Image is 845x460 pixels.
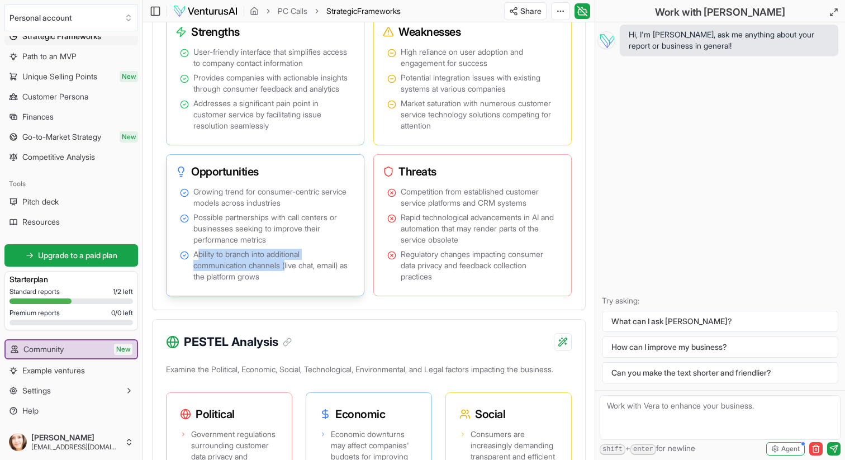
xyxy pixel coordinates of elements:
[22,71,97,82] span: Unique Selling Points
[193,186,350,208] span: Growing trend for consumer-centric service models across industries
[326,6,401,17] span: StrategicFrameworks
[193,46,350,69] span: User-friendly interface that simplifies access to company contact information
[120,71,138,82] span: New
[111,309,133,317] span: 0 / 0 left
[4,148,138,166] a: Competitive Analysis
[173,4,238,18] img: logo
[401,72,558,94] span: Potential integration issues with existing systems at various companies
[357,6,401,16] span: Frameworks
[6,340,137,358] a: CommunityNew
[113,287,133,296] span: 1 / 2 left
[459,406,558,422] h3: Social
[4,27,138,45] a: Strategic Frameworks
[781,444,800,453] span: Agent
[22,365,85,376] span: Example ventures
[4,244,138,267] a: Upgrade to a paid plan
[401,186,558,208] span: Competition from established customer service platforms and CRM systems
[23,344,64,355] span: Community
[278,6,307,17] a: PC Calls
[10,309,60,317] span: Premium reports
[401,46,558,69] span: High reliance on user adoption and engagement for success
[401,249,558,282] span: Regulatory changes impacting consumer data privacy and feedback collection practices
[4,128,138,146] a: Go-to-Market StrategyNew
[504,2,547,20] button: Share
[180,406,278,422] h3: Political
[10,287,60,296] span: Standard reports
[193,212,350,245] span: Possible partnerships with call centers or businesses seeking to improve their performance metrics
[401,98,558,131] span: Market saturation with numerous customer service technology solutions competing for attention
[4,108,138,126] a: Finances
[383,164,553,179] h3: Threats
[602,295,838,306] p: Try asking:
[9,433,27,451] img: ACg8ocJT506QIl5nQ2c9WTK8AJyCGhiITjoepCxKL4fqj4HX7pT7oiVk=s96-c
[193,98,350,131] span: Addresses a significant pain point in customer service by facilitating issue resolution seamlessly
[4,362,138,380] a: Example ventures
[4,68,138,86] a: Unique Selling PointsNew
[4,429,138,456] button: [PERSON_NAME][EMAIL_ADDRESS][DOMAIN_NAME]
[4,48,138,65] a: Path to an MVP
[22,131,101,143] span: Go-to-Market Strategy
[31,443,120,452] span: [EMAIL_ADDRESS][DOMAIN_NAME]
[320,406,418,422] h3: Economic
[4,193,138,211] a: Pitch deck
[629,29,829,51] span: Hi, I'm [PERSON_NAME], ask me anything about your report or business in general!
[602,311,838,332] button: What can I ask [PERSON_NAME]?
[22,196,59,207] span: Pitch deck
[22,405,39,416] span: Help
[22,216,60,227] span: Resources
[166,362,572,382] p: Examine the Political, Economic, Social, Technological, Environmental, and Legal factors impactin...
[193,72,350,94] span: Provides companies with actionable insights through consumer feedback and analytics
[4,175,138,193] div: Tools
[4,88,138,106] a: Customer Persona
[31,433,120,443] span: [PERSON_NAME]
[184,333,292,351] h3: PESTEL Analysis
[401,212,558,245] span: Rapid technological advancements in AI and automation that may render parts of the service obsolete
[193,249,350,282] span: Ability to branch into additional communication channels (live chat, email) as the platform grows
[600,443,695,455] span: + for newline
[766,442,805,456] button: Agent
[120,131,138,143] span: New
[38,250,117,261] span: Upgrade to a paid plan
[602,336,838,358] button: How can I improve my business?
[4,402,138,420] a: Help
[175,164,346,179] h3: Opportunities
[4,382,138,400] button: Settings
[4,4,138,31] button: Select an organization
[22,31,101,42] span: Strategic Frameworks
[383,24,553,40] h3: Weaknesses
[602,362,838,383] button: Can you make the text shorter and friendlier?
[22,91,88,102] span: Customer Persona
[22,385,51,396] span: Settings
[630,444,656,455] kbd: enter
[22,151,95,163] span: Competitive Analysis
[520,6,542,17] span: Share
[22,51,77,62] span: Path to an MVP
[10,274,133,285] h3: Starter plan
[600,444,625,455] kbd: shift
[175,24,346,40] h3: Strengths
[114,344,132,355] span: New
[597,31,615,49] img: Vera
[22,111,54,122] span: Finances
[250,6,401,17] nav: breadcrumb
[4,213,138,231] a: Resources
[655,4,785,20] h2: Work with [PERSON_NAME]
